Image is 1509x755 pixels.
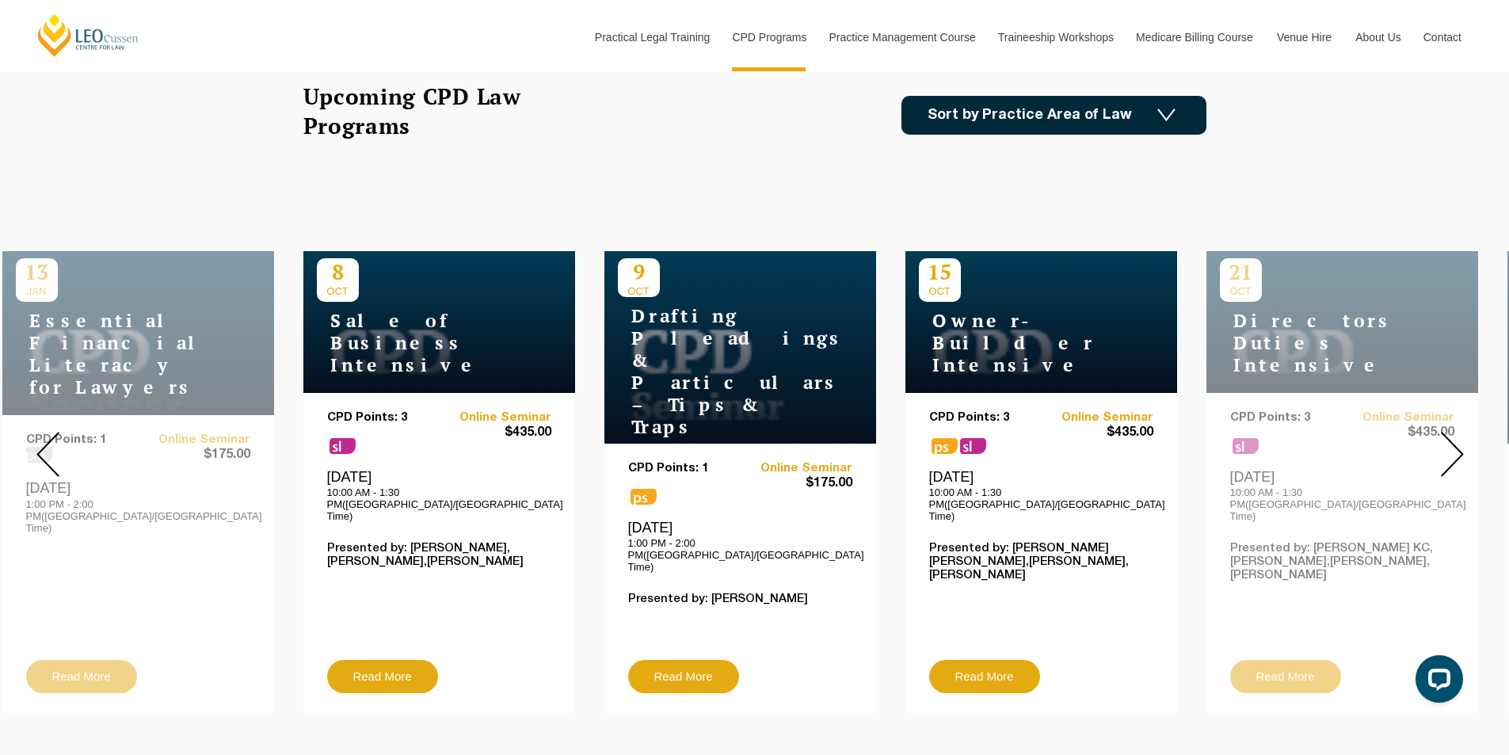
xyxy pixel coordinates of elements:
a: Read More [327,660,438,693]
p: 10:00 AM - 1:30 PM([GEOGRAPHIC_DATA]/[GEOGRAPHIC_DATA] Time) [327,486,551,522]
h4: Owner-Builder Intensive [919,310,1117,376]
div: [DATE] [929,468,1153,522]
p: Presented by: [PERSON_NAME],[PERSON_NAME],[PERSON_NAME] [327,542,551,569]
p: CPD Points: 1 [628,462,741,475]
a: About Us [1343,3,1412,71]
p: CPD Points: 3 [327,411,440,425]
a: Online Seminar [740,462,852,475]
span: OCT [618,285,660,297]
a: Online Seminar [439,411,551,425]
p: CPD Points: 3 [929,411,1042,425]
h2: Upcoming CPD Law Programs [303,82,561,140]
a: Venue Hire [1265,3,1343,71]
a: Contact [1412,3,1473,71]
a: CPD Programs [720,3,817,71]
span: OCT [317,285,359,297]
a: Medicare Billing Course [1124,3,1265,71]
p: Presented by: [PERSON_NAME] [628,593,852,606]
span: ps [631,489,657,505]
a: Online Seminar [1041,411,1153,425]
span: OCT [919,285,961,297]
a: Read More [929,660,1040,693]
p: 9 [618,258,660,285]
span: $435.00 [1041,425,1153,441]
p: Presented by: [PERSON_NAME] [PERSON_NAME],[PERSON_NAME],[PERSON_NAME] [929,542,1153,582]
a: [PERSON_NAME] Centre for Law [36,13,141,58]
span: ps [932,438,958,454]
img: Icon [1157,109,1176,122]
p: 15 [919,258,961,285]
img: Next [1441,432,1464,477]
span: sl [330,438,356,454]
a: Traineeship Workshops [986,3,1124,71]
a: Practical Legal Training [583,3,721,71]
div: [DATE] [327,468,551,522]
h4: Drafting Pleadings & Particulars – Tips & Traps [618,305,816,438]
a: Practice Management Course [817,3,986,71]
span: $435.00 [439,425,551,441]
span: sl [960,438,986,454]
img: Prev [36,432,59,477]
a: Sort by Practice Area of Law [901,96,1206,135]
div: [DATE] [628,519,852,573]
p: 10:00 AM - 1:30 PM([GEOGRAPHIC_DATA]/[GEOGRAPHIC_DATA] Time) [929,486,1153,522]
iframe: LiveChat chat widget [1403,649,1469,715]
p: 8 [317,258,359,285]
a: Read More [628,660,739,693]
span: $175.00 [740,475,852,492]
h4: Sale of Business Intensive [317,310,515,376]
p: 1:00 PM - 2:00 PM([GEOGRAPHIC_DATA]/[GEOGRAPHIC_DATA] Time) [628,537,852,573]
